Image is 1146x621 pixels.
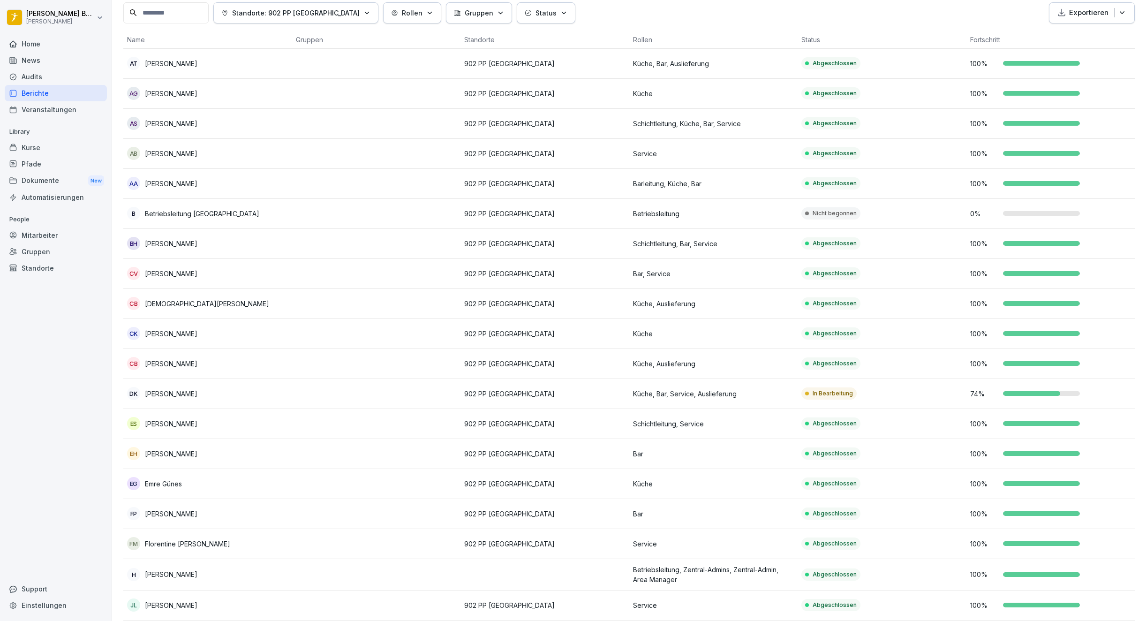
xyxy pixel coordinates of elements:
p: Küche, Bar, Auslieferung [633,59,794,68]
p: Gruppen [465,8,493,18]
p: [DEMOGRAPHIC_DATA][PERSON_NAME] [145,299,269,309]
a: Automatisierungen [5,189,107,205]
p: 100 % [970,179,998,189]
p: 100 % [970,89,998,98]
p: 902 PP [GEOGRAPHIC_DATA] [464,389,626,399]
p: Abgeschlossen [813,479,857,488]
th: Status [798,31,966,49]
p: Abgeschlossen [813,449,857,458]
p: Abgeschlossen [813,359,857,368]
p: Abgeschlossen [813,269,857,278]
div: FP [127,507,140,520]
p: 902 PP [GEOGRAPHIC_DATA] [464,449,626,459]
p: Service [633,600,794,610]
div: FM [127,537,140,550]
div: CV [127,267,140,280]
div: Einstellungen [5,597,107,613]
th: Name [123,31,292,49]
div: JL [127,598,140,612]
p: [PERSON_NAME] [145,389,197,399]
p: Küche, Auslieferung [633,299,794,309]
div: AG [127,87,140,100]
p: Bar, Service [633,269,794,279]
p: [PERSON_NAME] [145,179,197,189]
p: Betriebsleitung, Zentral-Admins, Zentral-Admin, Area Manager [633,565,794,584]
a: Pfade [5,156,107,172]
p: Abgeschlossen [813,299,857,308]
p: 902 PP [GEOGRAPHIC_DATA] [464,89,626,98]
a: Audits [5,68,107,85]
p: Küche [633,479,794,489]
p: Bar [633,509,794,519]
button: Gruppen [446,2,512,23]
div: Dokumente [5,172,107,189]
p: Schichtleitung, Küche, Bar, Service [633,119,794,129]
p: 100 % [970,600,998,610]
a: Gruppen [5,243,107,260]
button: Status [517,2,575,23]
p: [PERSON_NAME] [145,269,197,279]
a: Veranstaltungen [5,101,107,118]
p: Abgeschlossen [813,570,857,579]
p: 0 % [970,209,998,219]
p: [PERSON_NAME] [145,600,197,610]
p: 902 PP [GEOGRAPHIC_DATA] [464,149,626,159]
p: Küche [633,329,794,339]
p: 902 PP [GEOGRAPHIC_DATA] [464,600,626,610]
div: AS [127,117,140,130]
p: 100 % [970,449,998,459]
a: Berichte [5,85,107,101]
p: Library [5,124,107,139]
p: Standorte: 902 PP [GEOGRAPHIC_DATA] [232,8,360,18]
p: 902 PP [GEOGRAPHIC_DATA] [464,179,626,189]
p: People [5,212,107,227]
p: Abgeschlossen [813,119,857,128]
th: Rollen [629,31,798,49]
p: 100 % [970,119,998,129]
p: 100 % [970,509,998,519]
p: 100 % [970,359,998,369]
div: EG [127,477,140,490]
p: [PERSON_NAME] [145,329,197,339]
p: Status [535,8,557,18]
p: Abgeschlossen [813,539,857,548]
th: Standorte [460,31,629,49]
p: Schichtleitung, Bar, Service [633,239,794,249]
p: 902 PP [GEOGRAPHIC_DATA] [464,419,626,429]
p: 100 % [970,59,998,68]
a: Mitarbeiter [5,227,107,243]
div: H [127,568,140,581]
p: [PERSON_NAME] [145,509,197,519]
div: New [88,175,104,186]
p: 902 PP [GEOGRAPHIC_DATA] [464,59,626,68]
p: Abgeschlossen [813,149,857,158]
p: [PERSON_NAME] [145,59,197,68]
p: Küche, Bar, Service, Auslieferung [633,389,794,399]
p: Abgeschlossen [813,509,857,518]
p: [PERSON_NAME] [145,449,197,459]
p: [PERSON_NAME] [145,419,197,429]
p: 902 PP [GEOGRAPHIC_DATA] [464,269,626,279]
th: Gruppen [292,31,461,49]
div: CK [127,327,140,340]
p: 902 PP [GEOGRAPHIC_DATA] [464,359,626,369]
p: [PERSON_NAME] [26,18,95,25]
p: 100 % [970,569,998,579]
a: News [5,52,107,68]
div: CB [127,357,140,370]
p: Service [633,539,794,549]
div: B [127,207,140,220]
div: Standorte [5,260,107,276]
p: 100 % [970,239,998,249]
p: 100 % [970,329,998,339]
p: [PERSON_NAME] [145,569,197,579]
p: Schichtleitung, Service [633,419,794,429]
div: CB [127,297,140,310]
p: [PERSON_NAME] [145,359,197,369]
p: Abgeschlossen [813,329,857,338]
